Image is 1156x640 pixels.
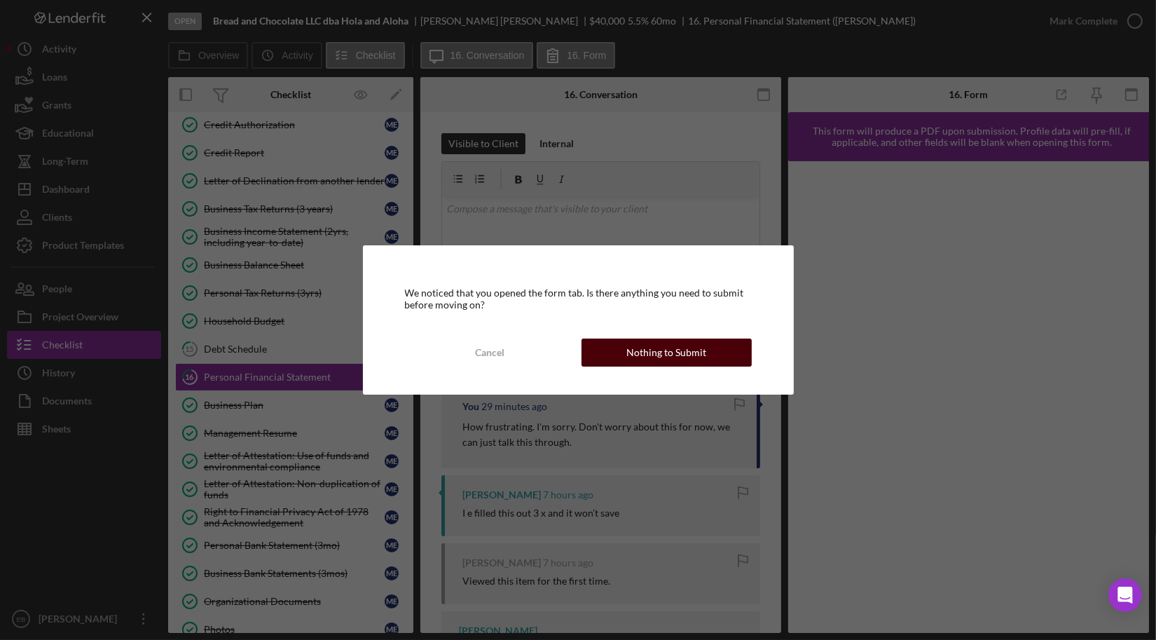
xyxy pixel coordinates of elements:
[405,287,752,310] div: We noticed that you opened the form tab. Is there anything you need to submit before moving on?
[405,339,575,367] button: Cancel
[1108,578,1142,612] div: Open Intercom Messenger
[475,339,504,367] div: Cancel
[582,339,752,367] button: Nothing to Submit
[626,339,706,367] div: Nothing to Submit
